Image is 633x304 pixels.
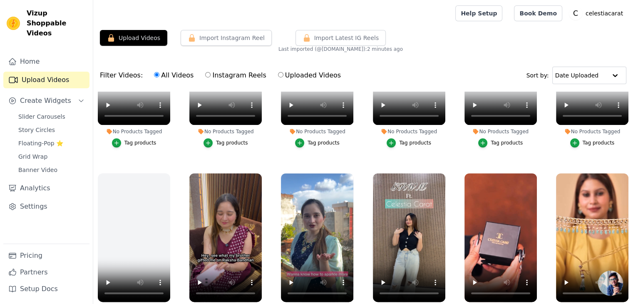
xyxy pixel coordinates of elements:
[478,138,523,147] button: Tag products
[314,34,379,42] span: Import Latest IG Reels
[295,138,340,147] button: Tag products
[3,264,89,281] a: Partners
[573,9,578,17] text: C
[373,128,445,135] div: No Products Tagged
[3,72,89,88] a: Upload Videos
[556,128,628,135] div: No Products Tagged
[569,6,626,21] button: C celestiacarat
[3,281,89,297] a: Setup Docs
[281,128,353,135] div: No Products Tagged
[18,126,55,134] span: Story Circles
[491,140,523,146] div: Tag products
[18,152,47,161] span: Grid Wrap
[13,111,89,122] a: Slider Carousels
[112,138,156,147] button: Tag products
[526,67,627,84] div: Sort by:
[98,128,170,135] div: No Products Tagged
[13,137,89,149] a: Floating-Pop ⭐
[278,70,341,81] label: Uploaded Videos
[216,140,248,146] div: Tag products
[189,128,262,135] div: No Products Tagged
[13,124,89,136] a: Story Circles
[124,140,156,146] div: Tag products
[514,5,562,21] a: Book Demo
[204,138,248,147] button: Tag products
[295,30,386,46] button: Import Latest IG Reels
[278,72,283,77] input: Uploaded Videos
[3,180,89,197] a: Analytics
[18,139,63,147] span: Floating-Pop ⭐
[13,151,89,162] a: Grid Wrap
[598,271,623,296] a: Open chat
[154,72,159,77] input: All Videos
[3,92,89,109] button: Create Widgets
[455,5,502,21] a: Help Setup
[308,140,340,146] div: Tag products
[7,17,20,30] img: Vizup
[100,30,167,46] button: Upload Videos
[3,247,89,264] a: Pricing
[3,198,89,215] a: Settings
[582,6,626,21] p: celestiacarat
[27,8,86,38] span: Vizup Shoppable Videos
[18,166,57,174] span: Banner Video
[387,138,431,147] button: Tag products
[570,138,615,147] button: Tag products
[3,53,89,70] a: Home
[181,30,272,46] button: Import Instagram Reel
[13,164,89,176] a: Banner Video
[464,128,537,135] div: No Products Tagged
[154,70,194,81] label: All Videos
[205,70,266,81] label: Instagram Reels
[399,140,431,146] div: Tag products
[100,66,345,85] div: Filter Videos:
[278,46,403,52] span: Last imported (@ [DOMAIN_NAME] ): 2 minutes ago
[20,96,71,106] span: Create Widgets
[18,112,65,121] span: Slider Carousels
[205,72,211,77] input: Instagram Reels
[583,140,615,146] div: Tag products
